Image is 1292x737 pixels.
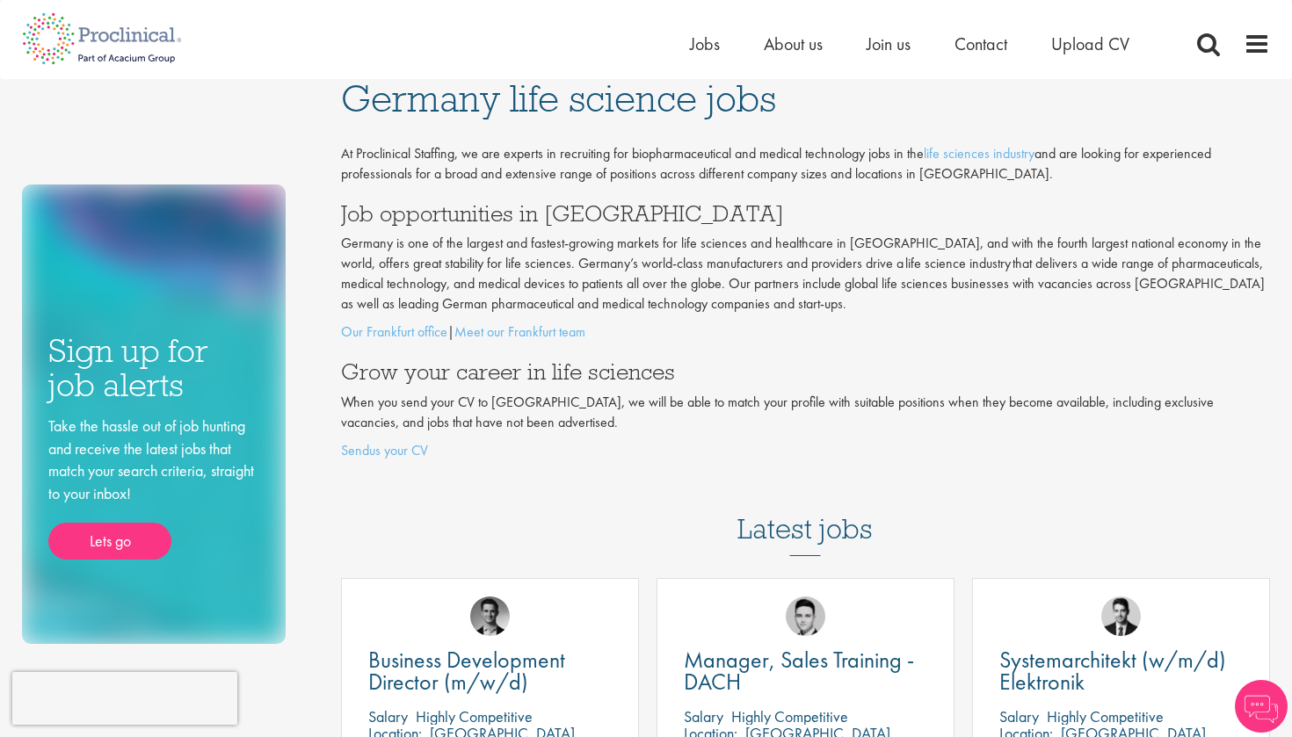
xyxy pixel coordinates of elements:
[684,706,723,726] span: Salary
[341,234,1271,314] p: Germany is one of the largest and fastest-growing markets for life sciences and healthcare in [GE...
[416,706,533,726] p: Highly Competitive
[12,672,237,725] iframe: reCAPTCHA
[48,523,171,560] a: Lets go
[954,33,1007,55] a: Contact
[368,706,408,726] span: Salary
[764,33,823,55] a: About us
[368,645,565,697] span: Business Development Director (m/w/d)
[690,33,720,55] a: Jobs
[999,706,1039,726] span: Salary
[999,649,1243,693] a: Systemarchitekt (w/m/d) Elektronik
[454,322,585,341] a: Meet our Frankfurt team
[786,596,825,636] img: Connor Lynes
[1051,33,1129,55] a: Upload CV
[1047,706,1164,726] p: Highly Competitive
[684,645,914,697] span: Manager, Sales Training - DACH
[737,470,873,556] h3: Latest jobs
[48,415,259,560] div: Take the hassle out of job hunting and receive the latest jobs that match your search criteria, s...
[341,75,776,122] span: Germany life science jobs
[341,144,1271,184] p: At Proclinical Staffing, we are experts in recruiting for biopharmaceutical and medical technolog...
[341,360,1271,383] h3: Grow your career in life sciences
[341,202,1271,225] h3: Job opportunities in [GEOGRAPHIC_DATA]
[867,33,911,55] a: Join us
[48,334,259,401] h3: Sign up for job alerts
[1235,680,1288,733] img: Chatbot
[1101,596,1141,636] img: Thomas Wenig
[684,649,927,693] a: Manager, Sales Training - DACH
[341,322,1271,343] p: |
[341,441,428,459] a: Sendus your CV
[999,645,1226,697] span: Systemarchitekt (w/m/d) Elektronik
[924,144,1034,163] a: life sciences industry
[368,649,612,693] a: Business Development Director (m/w/d)
[731,706,848,726] p: Highly Competitive
[341,322,447,341] a: Our Frankfurt office
[470,596,510,636] img: Max Slevogt
[341,393,1271,433] p: When you send your CV to [GEOGRAPHIC_DATA], we will be able to match your profile with suitable p...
